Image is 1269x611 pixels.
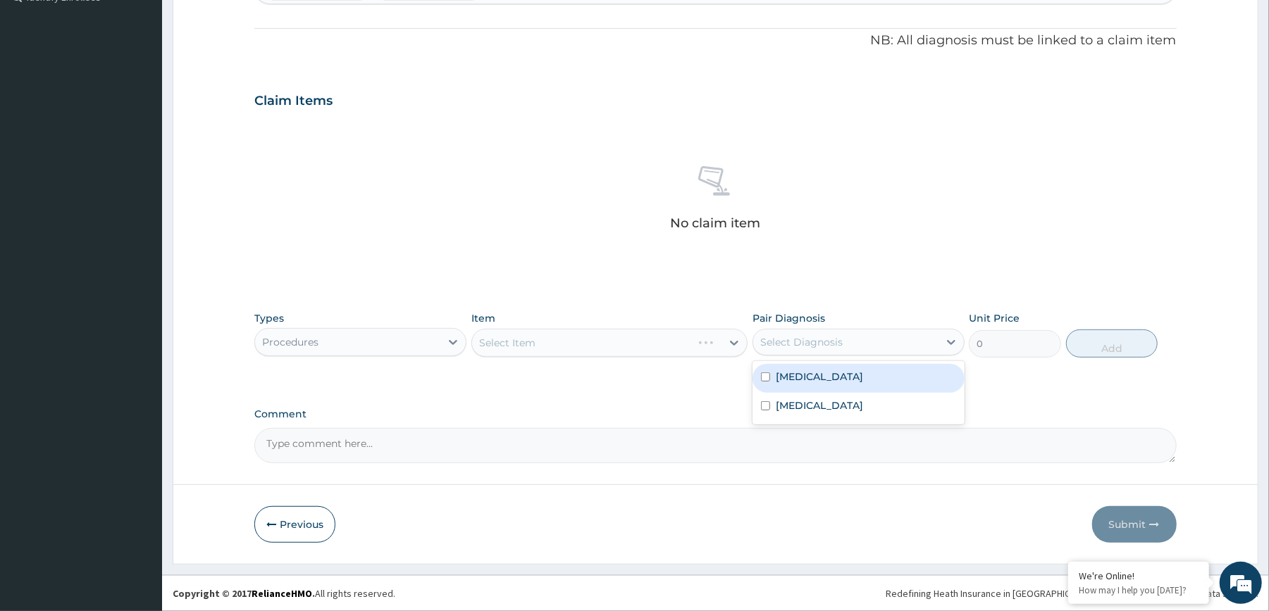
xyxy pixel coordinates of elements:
label: Comment [254,408,1176,420]
div: We're Online! [1079,569,1199,582]
a: RelianceHMO [252,587,312,600]
img: d_794563401_company_1708531726252_794563401 [26,70,57,106]
label: [MEDICAL_DATA] [776,370,863,384]
footer: All rights reserved. [162,575,1269,611]
p: NB: All diagnosis must be linked to a claim item [254,32,1176,50]
label: Item [471,311,495,325]
label: Pair Diagnosis [753,311,825,325]
strong: Copyright © 2017 . [173,587,315,600]
label: Unit Price [969,311,1020,325]
p: No claim item [670,216,760,230]
div: Redefining Heath Insurance in [GEOGRAPHIC_DATA] using Telemedicine and Data Science! [886,586,1258,600]
label: [MEDICAL_DATA] [776,398,863,412]
h3: Claim Items [254,94,333,109]
div: Procedures [262,335,318,349]
button: Previous [254,506,335,543]
div: Chat with us now [73,79,237,97]
p: How may I help you today? [1079,584,1199,596]
button: Submit [1092,506,1177,543]
div: Minimize live chat window [231,7,265,41]
span: We're online! [82,177,194,320]
button: Add [1066,329,1158,358]
div: Select Diagnosis [760,335,843,349]
textarea: Type your message and hit 'Enter' [7,384,268,434]
label: Types [254,313,284,325]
